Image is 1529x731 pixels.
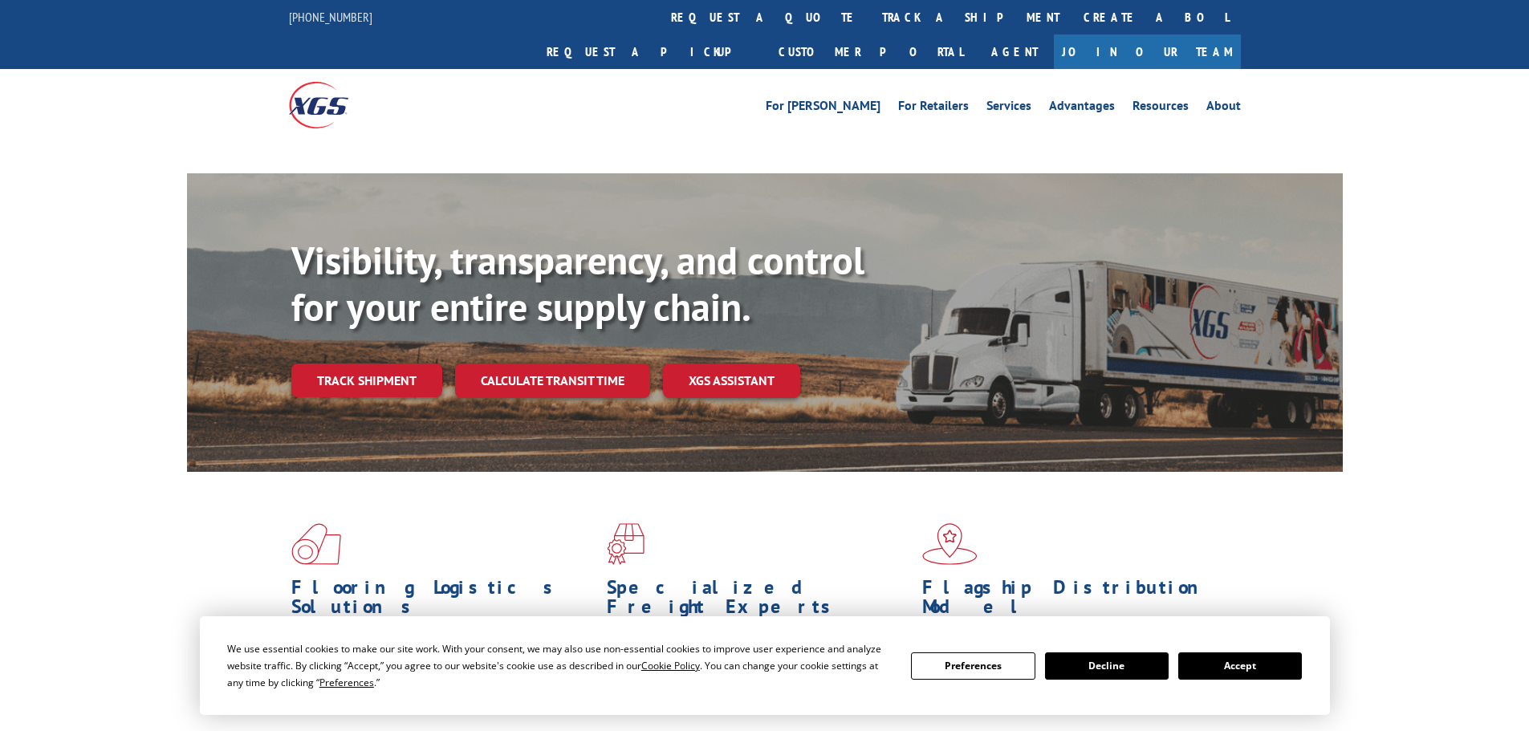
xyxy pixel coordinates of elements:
[535,35,767,69] a: Request a pickup
[1049,99,1115,117] a: Advantages
[291,363,442,397] a: Track shipment
[766,99,880,117] a: For [PERSON_NAME]
[975,35,1054,69] a: Agent
[1206,99,1241,117] a: About
[291,235,864,331] b: Visibility, transparency, and control for your entire supply chain.
[607,578,910,624] h1: Specialized Freight Experts
[663,363,800,398] a: XGS ASSISTANT
[1133,99,1189,117] a: Resources
[227,640,892,691] div: We use essential cookies to make our site work. With your consent, we may also use non-essential ...
[898,99,969,117] a: For Retailers
[911,652,1035,680] button: Preferences
[986,99,1031,117] a: Services
[1178,652,1302,680] button: Accept
[455,363,650,398] a: Calculate transit time
[1045,652,1169,680] button: Decline
[922,523,978,565] img: xgs-icon-flagship-distribution-model-red
[641,659,700,672] span: Cookie Policy
[607,523,645,565] img: xgs-icon-focused-on-flooring-red
[291,578,595,624] h1: Flooring Logistics Solutions
[767,35,975,69] a: Customer Portal
[922,578,1226,624] h1: Flagship Distribution Model
[289,9,372,25] a: [PHONE_NUMBER]
[319,676,374,689] span: Preferences
[1054,35,1241,69] a: Join Our Team
[200,616,1330,715] div: Cookie Consent Prompt
[291,523,341,565] img: xgs-icon-total-supply-chain-intelligence-red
